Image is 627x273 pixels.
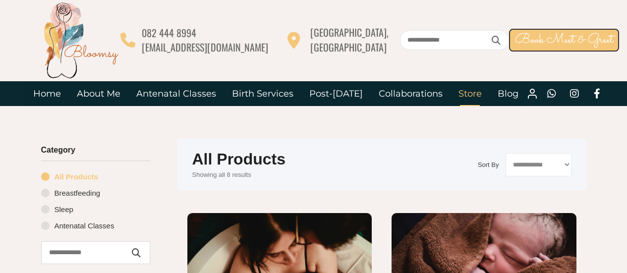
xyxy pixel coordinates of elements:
a: Birth Services [224,81,301,106]
span: [GEOGRAPHIC_DATA], [310,25,389,40]
a: Collaborations [371,81,451,106]
a: All Products [41,168,150,185]
a: Blog [490,81,526,106]
a: Post-[DATE] [301,81,371,106]
a: Breastfeeding [41,185,150,201]
h1: All Products [192,151,285,167]
a: Home [25,81,69,106]
span: [EMAIL_ADDRESS][DOMAIN_NAME] [142,40,268,55]
h3: Category [41,139,150,168]
a: Book Meet & Greet [509,29,619,52]
a: About Me [69,81,128,106]
span: [GEOGRAPHIC_DATA] [310,40,387,55]
a: Sleep [41,201,150,218]
a: Antenatal Classes [41,218,150,234]
a: Antenatal Classes [128,81,224,106]
label: Sort By [478,162,499,168]
span: Showing all 8 results [192,171,251,178]
img: Bloomsy [41,0,120,80]
span: 082 444 8994 [142,25,196,40]
a: Store [451,81,490,106]
span: Book Meet & Greet [515,30,613,50]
